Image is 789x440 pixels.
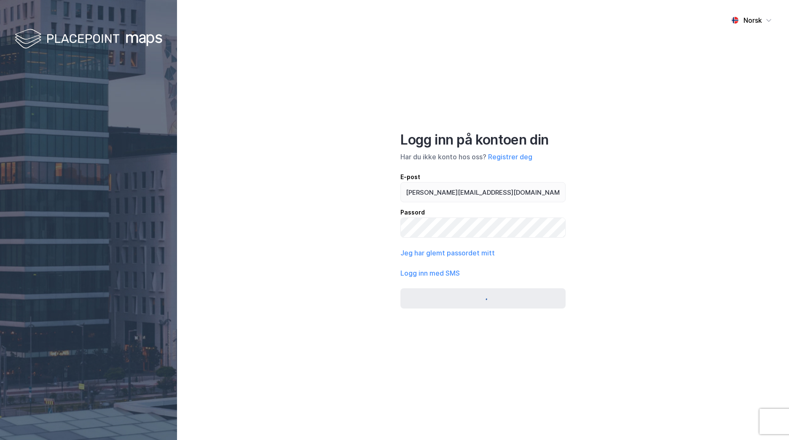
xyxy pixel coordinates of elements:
[488,152,532,162] button: Registrer deg
[743,15,762,25] div: Norsk
[400,248,495,258] button: Jeg har glemt passordet mitt
[400,152,566,162] div: Har du ikke konto hos oss?
[15,27,162,52] img: logo-white.f07954bde2210d2a523dddb988cd2aa7.svg
[400,131,566,148] div: Logg inn på kontoen din
[400,207,566,217] div: Passord
[400,268,460,278] button: Logg inn med SMS
[400,172,566,182] div: E-post
[747,400,789,440] iframe: Chat Widget
[747,400,789,440] div: Kontrollprogram for chat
